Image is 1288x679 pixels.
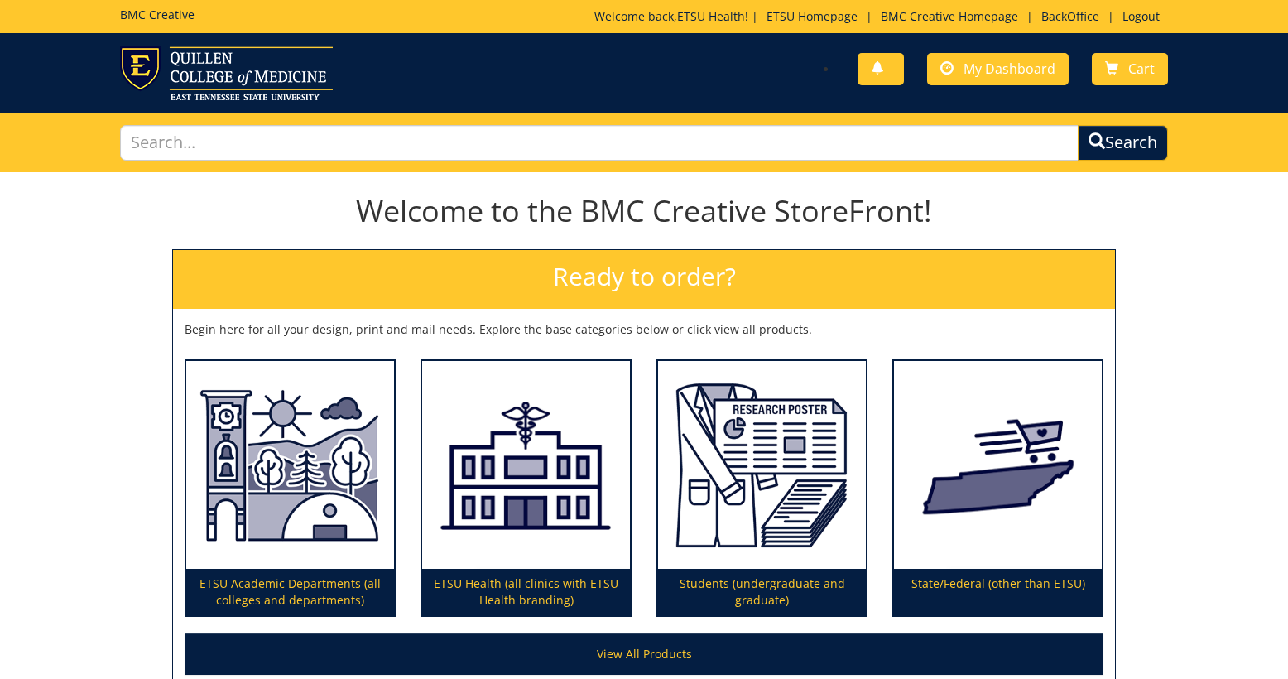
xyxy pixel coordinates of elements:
input: Search... [120,125,1079,161]
img: Students (undergraduate and graduate) [658,361,866,570]
p: Begin here for all your design, print and mail needs. Explore the base categories below or click ... [185,321,1103,338]
img: ETSU Academic Departments (all colleges and departments) [186,361,394,570]
h5: BMC Creative [120,8,195,21]
img: State/Federal (other than ETSU) [894,361,1102,570]
a: Cart [1092,53,1168,85]
a: BMC Creative Homepage [872,8,1026,24]
a: View All Products [185,633,1103,675]
a: ETSU Homepage [758,8,866,24]
p: State/Federal (other than ETSU) [894,569,1102,615]
span: My Dashboard [964,60,1055,78]
p: Students (undergraduate and graduate) [658,569,866,615]
a: ETSU Health (all clinics with ETSU Health branding) [422,361,630,616]
img: ETSU Health (all clinics with ETSU Health branding) [422,361,630,570]
a: Logout [1114,8,1168,24]
a: ETSU Academic Departments (all colleges and departments) [186,361,394,616]
p: Welcome back, ! | | | | [594,8,1168,25]
a: Students (undergraduate and graduate) [658,361,866,616]
p: ETSU Health (all clinics with ETSU Health branding) [422,569,630,615]
button: Search [1078,125,1168,161]
span: Cart [1128,60,1155,78]
h1: Welcome to the BMC Creative StoreFront! [172,195,1116,228]
img: ETSU logo [120,46,333,100]
p: ETSU Academic Departments (all colleges and departments) [186,569,394,615]
h2: Ready to order? [173,250,1115,309]
a: ETSU Health [677,8,745,24]
a: My Dashboard [927,53,1069,85]
a: BackOffice [1033,8,1108,24]
a: State/Federal (other than ETSU) [894,361,1102,616]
